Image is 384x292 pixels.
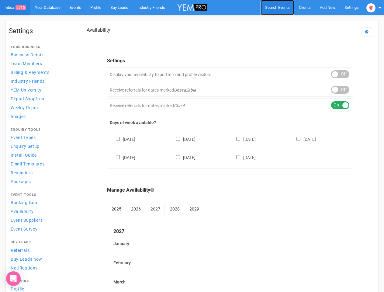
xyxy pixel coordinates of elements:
input: [DATE] [176,137,180,141]
h4: Buy Leads [11,241,74,244]
span: Business Details [11,52,45,57]
a: Event Suppliers [9,216,76,224]
h4: Enquiry Tools [11,128,74,132]
span: Clients [299,5,311,10]
span: Reminders [11,170,33,175]
legend: 2027 [113,228,347,235]
label: [DATE] [170,154,195,161]
legend: Manage Availability [107,187,353,194]
label: [DATE] [290,136,316,142]
h4: Event Tools [11,193,74,197]
span: Event Survey [11,227,37,231]
label: Days of week available? [110,120,351,126]
span: Install Guide [11,153,37,158]
span: Packages [11,179,31,184]
a: Weekly Report [9,103,76,112]
a: Event Types [9,133,76,141]
input: [DATE] [236,155,240,159]
span: Availability [11,209,33,214]
em: Check [174,103,185,108]
label: March [113,279,347,285]
a: Notifications [9,264,76,272]
a: Email Templates [9,160,76,168]
span: Add New [320,5,335,10]
label: [DATE] [110,136,135,142]
a: 2029 [185,203,204,215]
input: [DATE] [236,137,240,141]
input: [DATE] [116,137,120,141]
em: Unavailable [174,88,196,92]
label: February [113,260,347,266]
div: Open Intercom Messenger [6,271,21,286]
a: Availability [9,207,76,215]
a: Referrals [9,246,76,254]
span: Search Events [265,5,290,10]
label: January [113,241,347,247]
label: [DATE] [170,136,195,142]
a: Enquiry Setup [9,142,76,150]
img: open-uri20250107-2-1pbi2ie [366,3,375,12]
span: Event Suppliers [11,218,43,223]
span: Event Types [11,135,36,140]
a: Images [9,112,76,120]
a: 2026 [126,203,145,215]
span: YEM University [11,88,42,92]
span: Weekly Report [11,105,40,110]
a: Team Members [9,59,76,68]
h4: Your Business [11,45,74,49]
a: 2025 [107,203,126,215]
a: Booking Goal [9,198,76,207]
span: Billing & Payments [11,70,50,75]
span: Team Members [11,61,42,66]
div: Display your availability to portfolio and profile visitors [107,67,353,81]
a: YEM University [9,86,76,94]
span: Notifications [11,266,38,270]
a: Event Survey [9,225,76,233]
span: Digital Shopfront [11,96,46,101]
a: Install Guide [9,151,76,159]
div: Receive referrals for dates marked [107,98,353,112]
a: Billing & Payments [9,68,76,76]
h2: Availability [87,27,110,33]
h4: Network [11,280,74,283]
legend: Settings [107,57,353,64]
span: Enquiry Setup [11,144,40,149]
a: Buy Leads now [9,255,76,263]
span: Email Templates [11,162,45,166]
span: Booking Goal [11,200,38,205]
input: [DATE] [176,155,180,159]
a: Reminders [9,169,76,177]
a: Business Details [9,50,76,59]
label: [DATE] [230,136,256,142]
a: 2027 [146,203,165,216]
a: Packages [9,177,76,186]
label: [DATE] [230,154,256,161]
a: Digital Shopfront [9,95,76,103]
input: [DATE] [296,137,300,141]
h1: Settings [9,27,76,35]
a: Industry Friends [9,77,76,85]
span: 9516 [16,5,26,10]
div: Receive referrals for dates marked [107,83,353,97]
span: Images [11,114,26,119]
label: [DATE] [110,154,135,161]
input: [DATE] [116,155,120,159]
a: 2028 [165,203,184,215]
